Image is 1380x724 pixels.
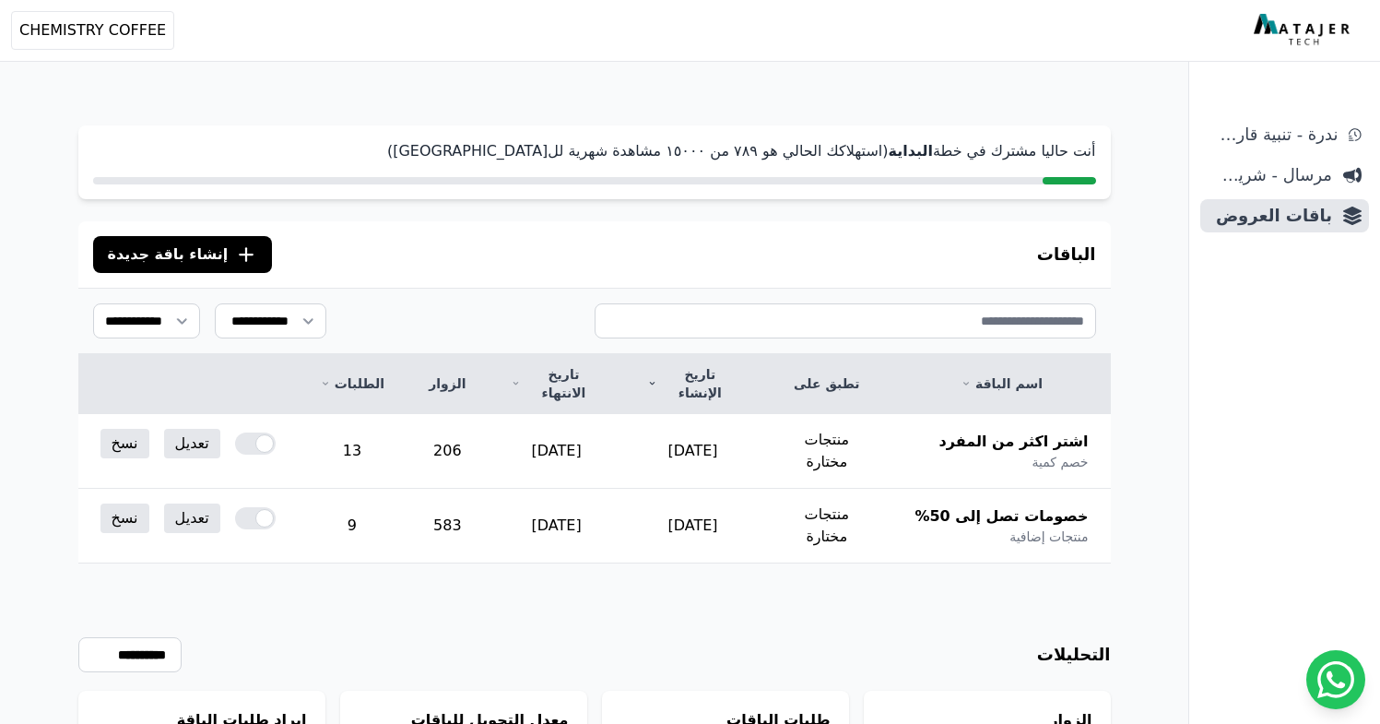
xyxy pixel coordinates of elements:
[888,142,932,160] strong: البداية
[761,414,892,489] td: منتجات مختارة
[1032,453,1088,471] span: خصم كمية
[108,243,229,266] span: إنشاء باقة جديدة
[1009,528,1088,546] span: منتجات إضافية
[489,414,625,489] td: [DATE]
[407,414,488,489] td: 206
[93,140,1096,162] p: أنت حاليا مشترك في خطة (استهلاكك الحالي هو ٧٨٩ من ١٥۰۰۰ مشاهدة شهرية لل[GEOGRAPHIC_DATA])
[320,374,384,393] a: الطلبات
[93,236,273,273] button: إنشاء باقة جديدة
[511,365,603,402] a: تاريخ الانتهاء
[1208,122,1338,148] span: ندرة - تنبية قارب علي النفاذ
[1254,14,1354,47] img: MatajerTech Logo
[1208,203,1332,229] span: باقات العروض
[11,11,174,50] button: CHEMISTRY COFFEE
[100,429,149,458] a: نسخ
[939,431,1089,453] span: اشتر اكثر من المفرد
[761,489,892,564] td: منتجات مختارة
[164,504,220,533] a: تعديل
[625,414,761,489] td: [DATE]
[298,489,407,564] td: 9
[489,489,625,564] td: [DATE]
[298,414,407,489] td: 13
[1208,162,1332,188] span: مرسال - شريط دعاية
[1037,242,1096,267] h3: الباقات
[407,489,488,564] td: 583
[625,489,761,564] td: [DATE]
[1037,642,1111,668] h3: التحليلات
[914,505,1088,528] span: خصومات تصل إلى 50%
[647,365,739,402] a: تاريخ الإنشاء
[164,429,220,458] a: تعديل
[914,374,1088,393] a: اسم الباقة
[761,354,892,414] th: تطبق على
[19,19,166,42] span: CHEMISTRY COFFEE
[407,354,488,414] th: الزوار
[100,504,149,533] a: نسخ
